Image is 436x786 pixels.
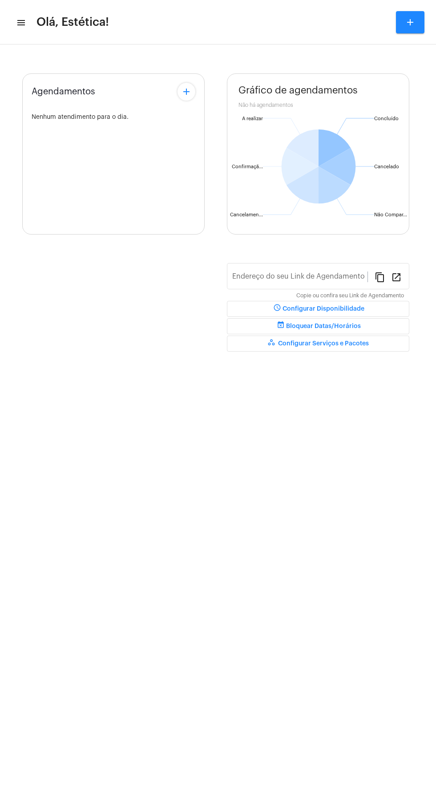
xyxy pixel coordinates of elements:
[242,116,263,121] text: A realizar
[374,116,399,121] text: Concluído
[32,87,95,97] span: Agendamentos
[272,304,283,314] mat-icon: schedule
[374,164,399,169] text: Cancelado
[374,212,407,217] text: Não Compar...
[405,17,416,28] mat-icon: add
[230,212,263,217] text: Cancelamen...
[36,15,109,29] span: Olá, Estética!
[267,338,278,349] mat-icon: workspaces_outlined
[267,340,369,347] span: Configurar Serviços e Pacotes
[238,85,358,96] span: Gráfico de agendamentos
[275,323,361,329] span: Bloquear Datas/Horários
[32,114,195,121] div: Nenhum atendimento para o dia.
[232,164,263,170] text: Confirmaçã...
[391,271,402,282] mat-icon: open_in_new
[16,17,25,28] mat-icon: sidenav icon
[296,293,404,299] mat-hint: Copie ou confira seu Link de Agendamento
[375,271,385,282] mat-icon: content_copy
[275,321,286,332] mat-icon: event_busy
[232,274,367,282] input: Link
[227,336,409,352] button: Configurar Serviços e Pacotes
[227,301,409,317] button: Configurar Disponibilidade
[272,306,364,312] span: Configurar Disponibilidade
[227,318,409,334] button: Bloquear Datas/Horários
[181,86,192,97] mat-icon: add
